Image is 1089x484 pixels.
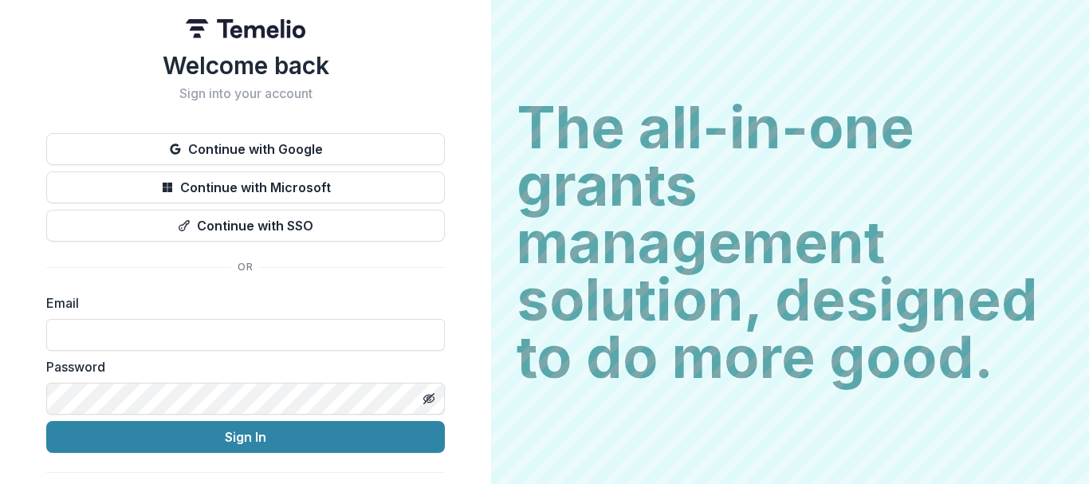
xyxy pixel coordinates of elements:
[186,19,305,38] img: Temelio
[46,171,445,203] button: Continue with Microsoft
[46,357,435,376] label: Password
[46,421,445,453] button: Sign In
[46,210,445,242] button: Continue with SSO
[46,133,445,165] button: Continue with Google
[416,386,442,411] button: Toggle password visibility
[46,293,435,313] label: Email
[46,86,445,101] h2: Sign into your account
[46,51,445,80] h1: Welcome back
